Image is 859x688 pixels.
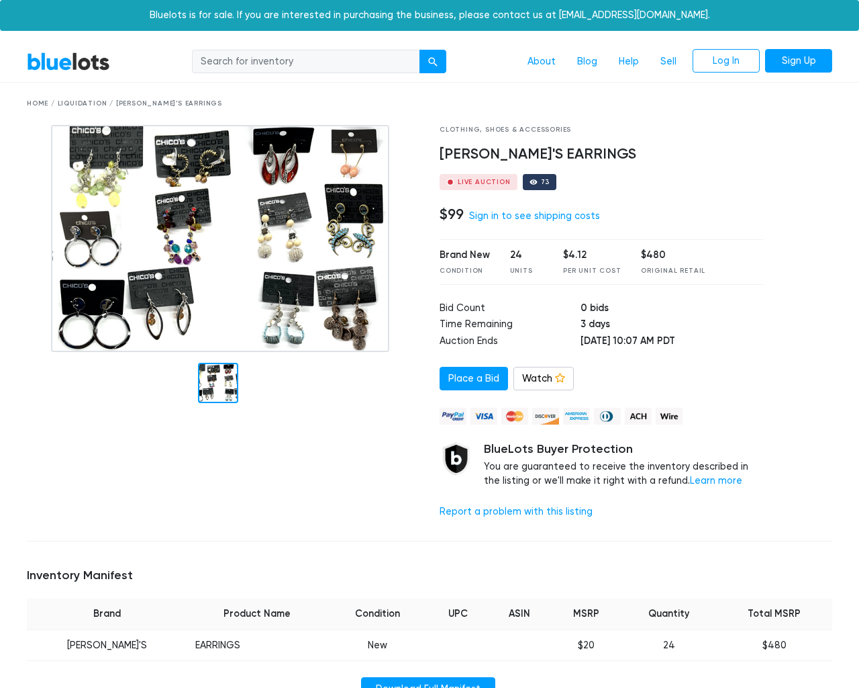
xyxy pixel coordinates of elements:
th: Brand [27,599,187,630]
th: Quantity [621,599,717,630]
img: discover-82be18ecfda2d062aad2762c1ca80e2d36a4073d45c9e0ffae68cd515fbd3d32.png [532,408,559,425]
div: Units [510,266,544,276]
td: 3 days [580,317,763,334]
a: Sign Up [765,49,832,73]
td: EARRINGS [187,630,326,661]
a: Sign in to see shipping costs [469,210,600,222]
td: [DATE] 10:07 AM PDT [580,334,763,351]
div: Condition [440,266,490,276]
img: buyer_protection_shield-3b65640a83011c7d3ede35a8e5a80bfdfaa6a97447f0071c1475b91a4b0b3d01.png [440,442,473,476]
a: Help [608,49,650,75]
img: ach-b7992fed28a4f97f893c574229be66187b9afb3f1a8d16a4691d3d3140a8ab00.png [625,408,652,425]
div: Per Unit Cost [563,266,621,276]
img: 904de3e7-2821-4770-9d7c-ee8408cce36e-1760169953.png [51,125,389,352]
th: ASIN [488,599,551,630]
th: Condition [326,599,428,630]
div: Clothing, Shoes & Accessories [440,125,764,135]
a: Sell [650,49,687,75]
a: Place a Bid [440,367,508,391]
a: Log In [693,49,760,73]
div: 24 [510,248,544,263]
div: Original Retail [641,266,705,276]
div: 73 [541,179,550,185]
a: Watch [513,367,574,391]
td: $480 [717,630,832,661]
img: american_express-ae2a9f97a040b4b41f6397f7637041a5861d5f99d0716c09922aba4e24c8547d.png [563,408,590,425]
img: paypal_credit-80455e56f6e1299e8d57f40c0dcee7b8cd4ae79b9eccbfc37e2480457ba36de9.png [440,408,466,425]
a: BlueLots [27,52,110,71]
a: Report a problem with this listing [440,506,593,517]
h4: $99 [440,206,464,223]
div: Home / Liquidation / [PERSON_NAME]'S EARRINGS [27,99,832,109]
div: You are guaranteed to receive the inventory described in the listing or we'll make it right with ... [484,442,764,488]
td: New [326,630,428,661]
div: Live Auction [458,179,511,185]
a: Learn more [690,475,742,486]
td: $20 [550,630,621,661]
h5: BlueLots Buyer Protection [484,442,764,457]
img: mastercard-42073d1d8d11d6635de4c079ffdb20a4f30a903dc55d1612383a1b395dd17f39.png [501,408,528,425]
div: Brand New [440,248,490,263]
td: Time Remaining [440,317,580,334]
a: About [517,49,566,75]
h4: [PERSON_NAME]'S EARRINGS [440,146,764,163]
th: Total MSRP [717,599,832,630]
td: 0 bids [580,301,763,318]
a: Blog [566,49,608,75]
img: diners_club-c48f30131b33b1bb0e5d0e2dbd43a8bea4cb12cb2961413e2f4250e06c020426.png [594,408,621,425]
input: Search for inventory [192,50,420,74]
img: visa-79caf175f036a155110d1892330093d4c38f53c55c9ec9e2c3a54a56571784bb.png [470,408,497,425]
h5: Inventory Manifest [27,568,832,583]
td: Auction Ends [440,334,580,351]
td: 24 [621,630,717,661]
th: UPC [428,599,488,630]
th: Product Name [187,599,326,630]
div: $4.12 [563,248,621,263]
div: $480 [641,248,705,263]
td: Bid Count [440,301,580,318]
td: [PERSON_NAME]'S [27,630,187,661]
th: MSRP [550,599,621,630]
img: wire-908396882fe19aaaffefbd8e17b12f2f29708bd78693273c0e28e3a24408487f.png [656,408,683,425]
